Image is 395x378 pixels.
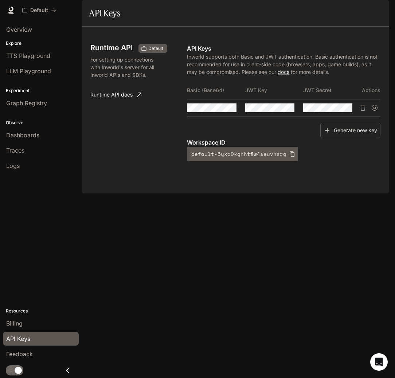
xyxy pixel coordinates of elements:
[370,353,388,371] div: Open Intercom Messenger
[87,87,144,102] a: Runtime API docs
[19,3,59,17] button: All workspaces
[138,44,167,53] div: These keys will apply to your current workspace only
[89,6,120,20] h1: API Keys
[245,82,303,99] th: JWT Key
[278,69,289,75] a: docs
[320,123,380,138] button: Generate new key
[187,53,380,76] p: Inworld supports both Basic and JWT authentication. Basic authentication is not recommended for u...
[90,56,159,79] p: For setting up connections with Inworld's server for all Inworld APIs and SDKs.
[90,44,133,51] h3: Runtime API
[145,45,166,52] span: Default
[187,44,380,53] p: API Keys
[361,82,380,99] th: Actions
[187,147,298,161] button: default-5yxa9kghhtflw4seuvhsrq
[303,82,361,99] th: JWT Secret
[187,82,245,99] th: Basic (Base64)
[357,102,369,114] button: Delete API key
[369,102,380,114] button: Suspend API key
[30,7,48,13] p: Default
[187,138,380,147] p: Workspace ID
